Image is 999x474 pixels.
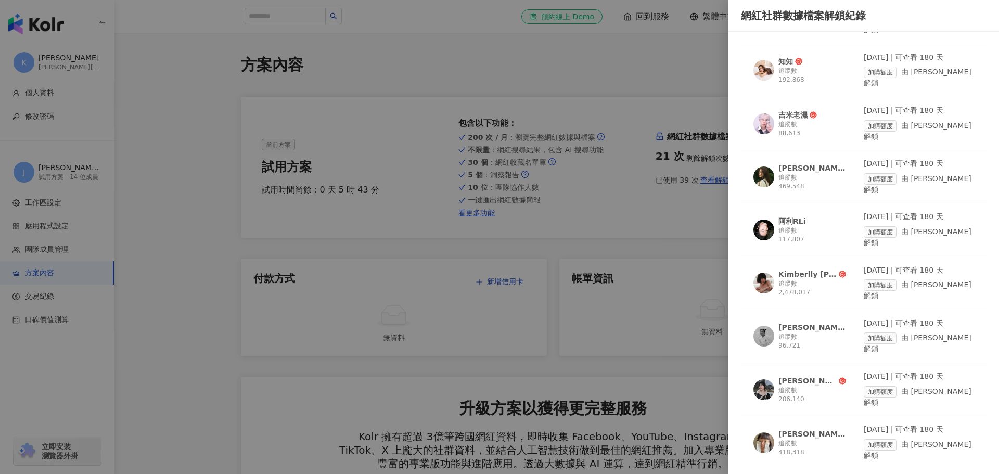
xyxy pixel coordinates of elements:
[778,429,846,439] div: [PERSON_NAME]｜辣妹廚房
[864,120,897,132] span: 加購額度
[864,332,897,344] span: 加購額度
[864,53,974,63] div: [DATE] | 可查看 180 天
[741,8,987,23] div: 網紅社群數據檔案解鎖紀錄
[864,279,897,291] span: 加購額度
[753,273,774,293] img: KOL Avatar
[864,173,897,185] span: 加購額度
[864,106,974,116] div: [DATE] | 可查看 180 天
[753,113,774,134] img: KOL Avatar
[864,226,897,238] span: 加購額度
[864,212,974,222] div: [DATE] | 可查看 180 天
[864,67,974,88] div: 由 [PERSON_NAME] 解鎖
[864,159,974,169] div: [DATE] | 可查看 180 天
[753,326,774,347] img: KOL Avatar
[778,279,846,297] div: 追蹤數 2,478,017
[753,220,774,240] img: KOL Avatar
[778,439,846,457] div: 追蹤數 418,318
[741,53,987,97] a: KOL Avatar知知追蹤數 192,868[DATE] | 可查看 180 天加購額度由 [PERSON_NAME] 解鎖
[864,371,974,382] div: [DATE] | 可查看 180 天
[753,60,774,81] img: KOL Avatar
[778,163,846,173] div: [PERSON_NAME]
[753,432,774,453] img: KOL Avatar
[778,332,846,350] div: 追蹤數 96,721
[864,386,897,398] span: 加購額度
[741,212,987,257] a: KOL Avatar阿利RLi追蹤數 117,807[DATE] | 可查看 180 天加購額度由 [PERSON_NAME] 解鎖
[778,226,846,244] div: 追蹤數 117,807
[778,56,793,67] div: 知知
[864,265,974,276] div: [DATE] | 可查看 180 天
[778,120,846,138] div: 追蹤數 88,613
[741,425,987,469] a: KOL Avatar[PERSON_NAME]｜辣妹廚房追蹤數 418,318[DATE] | 可查看 180 天加購額度由 [PERSON_NAME] 解鎖
[864,318,974,329] div: [DATE] | 可查看 180 天
[864,173,974,195] div: 由 [PERSON_NAME] 解鎖
[778,110,808,120] div: 吉米老濕
[778,173,846,191] div: 追蹤數 469,548
[741,106,987,150] a: KOL Avatar吉米老濕追蹤數 88,613[DATE] | 可查看 180 天加購額度由 [PERSON_NAME] 解鎖
[741,371,987,416] a: KOL Avatar[PERSON_NAME]追蹤數 206,140[DATE] | 可查看 180 天加購額度由 [PERSON_NAME] 解鎖
[778,67,846,84] div: 追蹤數 192,868
[864,332,974,354] div: 由 [PERSON_NAME] 解鎖
[864,425,974,435] div: [DATE] | 可查看 180 天
[864,386,974,408] div: 由 [PERSON_NAME] 解鎖
[864,439,974,461] div: 由 [PERSON_NAME] 解鎖
[864,67,897,78] span: 加購額度
[864,120,974,142] div: 由 [PERSON_NAME] 解鎖
[741,318,987,363] a: KOL Avatar[PERSON_NAME].追蹤數 96,721[DATE] | 可查看 180 天加購額度由 [PERSON_NAME] 解鎖
[778,376,837,386] div: [PERSON_NAME]
[864,439,897,451] span: 加購額度
[778,322,846,332] div: [PERSON_NAME].
[741,159,987,203] a: KOL Avatar[PERSON_NAME]追蹤數 469,548[DATE] | 可查看 180 天加購額度由 [PERSON_NAME] 解鎖
[778,269,837,279] div: Kimberlly [PERSON_NAME]
[864,279,974,301] div: 由 [PERSON_NAME] 解鎖
[753,379,774,400] img: KOL Avatar
[864,226,974,248] div: 由 [PERSON_NAME] 解鎖
[741,265,987,310] a: KOL AvatarKimberlly [PERSON_NAME]追蹤數 2,478,017[DATE] | 可查看 180 天加購額度由 [PERSON_NAME] 解鎖
[778,386,846,404] div: 追蹤數 206,140
[778,216,806,226] div: 阿利RLi
[753,166,774,187] img: KOL Avatar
